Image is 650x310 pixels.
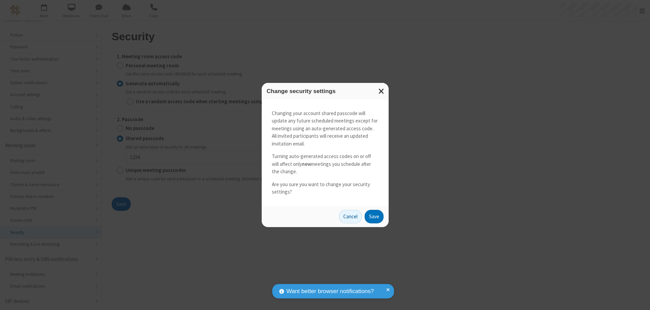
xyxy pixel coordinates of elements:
p: Are you sure you want to change your security settings? [272,181,378,196]
button: Cancel [339,210,362,223]
button: Save [365,210,384,223]
button: Close modal [374,83,389,99]
h3: Change security settings [267,88,384,94]
strong: new [302,161,311,167]
p: Changing your account shared passcode will update any future scheduled meetings except for meetin... [272,110,378,148]
span: Want better browser notifications? [286,287,374,296]
p: Turning auto-generated access codes on or off will affect only meetings you schedule after the ch... [272,153,378,176]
